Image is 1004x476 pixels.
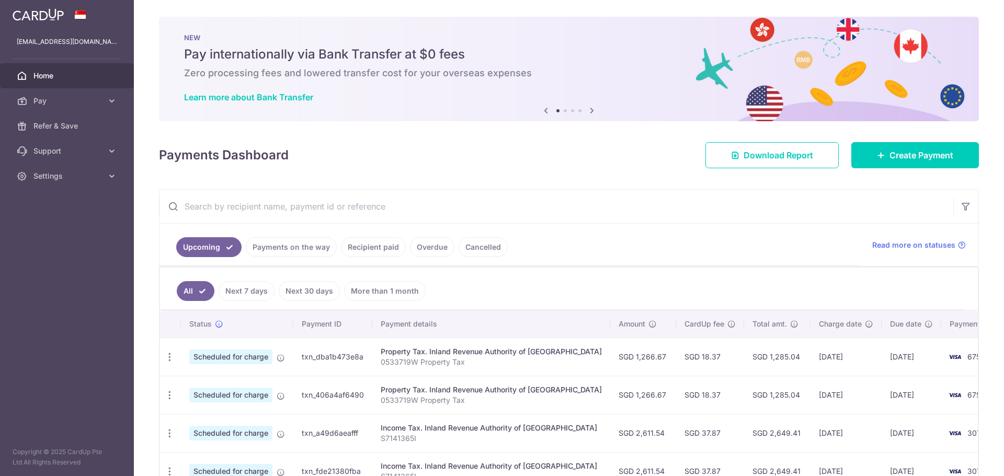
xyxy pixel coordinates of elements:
td: SGD 37.87 [676,414,744,452]
a: All [177,281,214,301]
td: [DATE] [811,338,882,376]
a: Next 7 days [219,281,275,301]
td: [DATE] [811,376,882,414]
span: Support [33,146,102,156]
div: Property Tax. Inland Revenue Authority of [GEOGRAPHIC_DATA] [381,385,602,395]
span: Charge date [819,319,862,329]
td: txn_a49d6aeafff [293,414,372,452]
td: SGD 2,649.41 [744,414,811,452]
img: CardUp [13,8,64,21]
span: 3079 [967,428,986,437]
span: Status [189,319,212,329]
span: Create Payment [889,149,953,161]
p: [EMAIL_ADDRESS][DOMAIN_NAME] [17,37,117,47]
span: Refer & Save [33,121,102,131]
a: Read more on statuses [872,240,966,250]
td: SGD 18.37 [676,376,744,414]
td: SGD 1,266.67 [610,376,676,414]
td: [DATE] [811,414,882,452]
img: Bank Card [944,427,965,439]
span: Scheduled for charge [189,426,272,440]
th: Payment ID [293,310,372,338]
a: More than 1 month [344,281,426,301]
input: Search by recipient name, payment id or reference [159,190,953,223]
span: Settings [33,171,102,181]
span: Scheduled for charge [189,350,272,364]
span: Amount [619,319,645,329]
span: Download Report [744,149,813,161]
div: Income Tax. Inland Revenue Authority of [GEOGRAPHIC_DATA] [381,423,602,433]
td: [DATE] [882,414,941,452]
a: Upcoming [176,237,242,257]
span: 6759 [967,352,985,361]
img: Bank Card [944,389,965,401]
p: 0533719W Property Tax [381,395,602,405]
span: Pay [33,96,102,106]
a: Recipient paid [341,237,406,257]
td: SGD 2,611.54 [610,414,676,452]
div: Property Tax. Inland Revenue Authority of [GEOGRAPHIC_DATA] [381,346,602,357]
img: Bank transfer banner [159,17,979,121]
span: 6759 [967,390,985,399]
div: Income Tax. Inland Revenue Authority of [GEOGRAPHIC_DATA] [381,461,602,471]
a: Overdue [410,237,454,257]
h5: Pay internationally via Bank Transfer at $0 fees [184,46,954,63]
span: Read more on statuses [872,240,955,250]
td: [DATE] [882,338,941,376]
p: 0533719W Property Tax [381,357,602,367]
h4: Payments Dashboard [159,146,289,165]
p: NEW [184,33,954,42]
a: Download Report [705,142,839,168]
a: Cancelled [459,237,508,257]
p: S7141365I [381,433,602,444]
td: [DATE] [882,376,941,414]
h6: Zero processing fees and lowered transfer cost for your overseas expenses [184,67,954,79]
a: Learn more about Bank Transfer [184,92,313,102]
td: txn_406a4af6490 [293,376,372,414]
td: SGD 18.37 [676,338,744,376]
span: CardUp fee [684,319,724,329]
a: Payments on the way [246,237,337,257]
img: Bank Card [944,351,965,363]
a: Create Payment [851,142,979,168]
span: Due date [890,319,921,329]
span: Total amt. [752,319,787,329]
span: Home [33,71,102,81]
td: SGD 1,266.67 [610,338,676,376]
span: Scheduled for charge [189,388,272,402]
td: SGD 1,285.04 [744,376,811,414]
td: txn_dba1b473e8a [293,338,372,376]
a: Next 30 days [279,281,340,301]
span: 3079 [967,467,986,475]
th: Payment details [372,310,610,338]
td: SGD 1,285.04 [744,338,811,376]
